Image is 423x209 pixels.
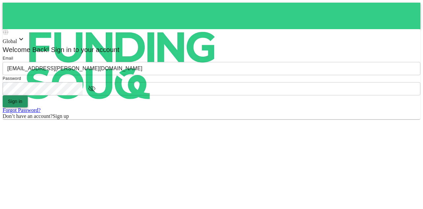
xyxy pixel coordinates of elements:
span: Email [3,56,13,61]
span: Sign up [53,113,69,119]
a: logo [3,3,420,29]
span: Welcome Back! [3,46,49,53]
div: Global [3,35,420,44]
input: email [3,62,420,75]
button: Sign in [3,95,28,107]
img: logo [3,3,241,129]
span: Password [3,76,21,81]
span: Sign in to your account [49,46,120,53]
input: password [3,82,83,95]
a: Forgot Password? [3,107,41,113]
span: Don’t have an account? [3,113,53,119]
